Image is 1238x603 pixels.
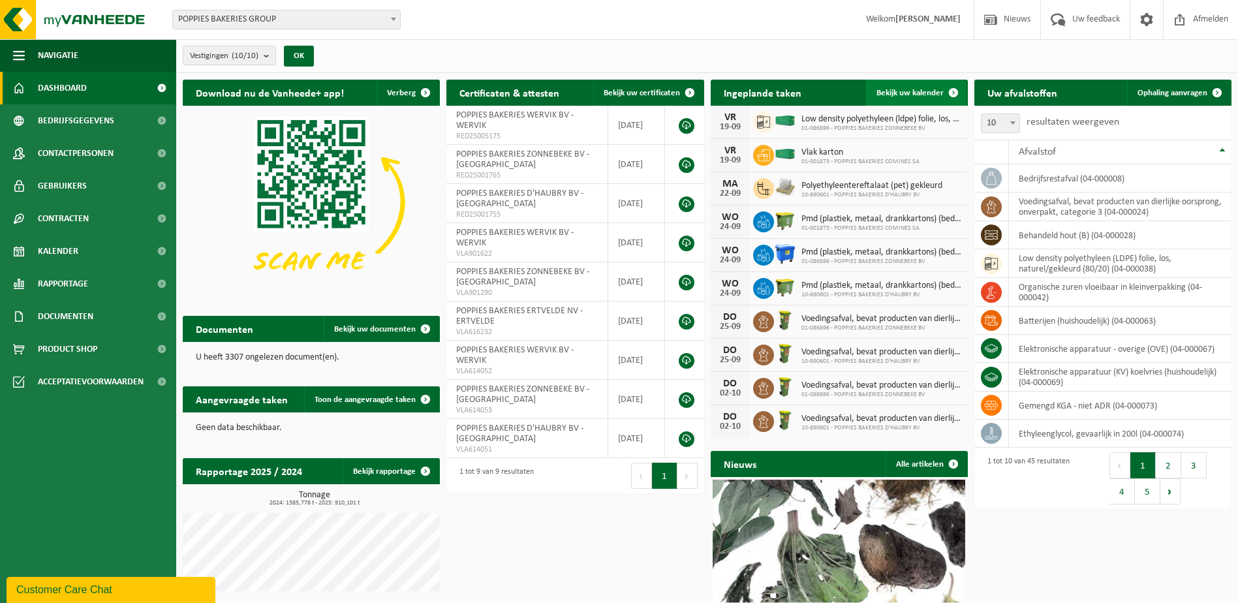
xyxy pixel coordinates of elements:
button: 1 [652,463,677,489]
div: 24-09 [717,256,743,265]
td: ethyleenglycol, gevaarlijk in 200l (04-000074) [1009,420,1231,448]
div: 25-09 [717,322,743,332]
p: Geen data beschikbaar. [196,424,427,433]
span: RED25001755 [456,209,598,220]
div: 22-09 [717,189,743,198]
span: 01-086896 - POPPIES BAKERIES ZONNEBEKE BV [801,324,961,332]
p: U heeft 3307 ongelezen document(en). [196,353,427,362]
a: Bekijk uw documenten [324,316,439,342]
h2: Ingeplande taken [711,80,814,105]
button: 5 [1135,478,1160,504]
span: 10 [981,114,1020,133]
td: organische zuren vloeibaar in kleinverpakking (04-000042) [1009,278,1231,307]
div: DO [717,345,743,356]
div: VR [717,146,743,156]
span: VLA614052 [456,366,598,377]
span: POPPIES BAKERIES ERTVELDE NV - ERTVELDE [456,306,583,326]
a: Bekijk uw kalender [866,80,967,106]
a: Bekijk rapportage [343,458,439,484]
span: Voedingsafval, bevat producten van dierlijke oorsprong, onverpakt, categorie 3 [801,414,961,424]
td: [DATE] [608,184,665,223]
span: 10 [982,114,1019,132]
span: Contracten [38,202,89,235]
span: RED25001765 [456,170,598,181]
span: POPPIES BAKERIES ZONNEBEKE BV - [GEOGRAPHIC_DATA] [456,384,589,405]
div: DO [717,379,743,389]
span: Rapportage [38,268,88,300]
span: Bedrijfsgegevens [38,104,114,137]
span: POPPIES BAKERIES ZONNEBEKE BV - [GEOGRAPHIC_DATA] [456,149,589,170]
button: Vestigingen(10/10) [183,46,276,65]
h2: Uw afvalstoffen [974,80,1070,105]
button: Previous [1109,452,1130,478]
img: WB-0060-HPE-GN-50 [774,409,796,431]
td: low density polyethyleen (LDPE) folie, los, naturel/gekleurd (80/20) (04-000038) [1009,249,1231,278]
td: [DATE] [608,380,665,419]
span: Voedingsafval, bevat producten van dierlijke oorsprong, onverpakt, categorie 3 [801,380,961,391]
div: MA [717,179,743,189]
span: Voedingsafval, bevat producten van dierlijke oorsprong, onverpakt, categorie 3 [801,314,961,324]
span: Bekijk uw kalender [876,89,944,97]
span: Pmd (plastiek, metaal, drankkartons) (bedrijven) [801,214,961,224]
div: 19-09 [717,123,743,132]
span: Ophaling aanvragen [1137,89,1207,97]
div: 25-09 [717,356,743,365]
img: WB-1100-HPE-GN-50 [774,276,796,298]
span: Vlak karton [801,147,920,158]
td: elektronische apparatuur - overige (OVE) (04-000067) [1009,335,1231,363]
td: [DATE] [608,145,665,184]
div: 02-10 [717,422,743,431]
td: voedingsafval, bevat producten van dierlijke oorsprong, onverpakt, categorie 3 (04-000024) [1009,193,1231,221]
span: Acceptatievoorwaarden [38,365,144,398]
span: Pmd (plastiek, metaal, drankkartons) (bedrijven) [801,281,961,291]
span: VLA614051 [456,444,598,455]
div: 24-09 [717,289,743,298]
img: WB-1100-HPE-BE-01 [774,243,796,265]
span: 01-086896 - POPPIES BAKERIES ZONNEBEKE BV [801,391,961,399]
img: WB-0060-HPE-GN-50 [774,309,796,332]
img: WB-1100-HPE-GN-50 [774,209,796,232]
span: POPPIES BAKERIES WERVIK BV - WERVIK [456,110,574,131]
span: POPPIES BAKERIES D'HAUBRY BV - [GEOGRAPHIC_DATA] [456,189,583,209]
span: VLA901290 [456,288,598,298]
span: 2024: 1385,778 t - 2025: 910,101 t [189,500,440,506]
img: WB-0060-HPE-GN-50 [774,376,796,398]
span: Dashboard [38,72,87,104]
div: WO [717,279,743,289]
h2: Documenten [183,316,266,341]
span: Afvalstof [1019,147,1056,157]
span: POPPIES BAKERIES D'HAUBRY BV - [GEOGRAPHIC_DATA] [456,424,583,444]
button: 3 [1181,452,1207,478]
img: LP-PA-00000-WDN-11 [774,176,796,198]
span: Polyethyleentereftalaat (pet) gekleurd [801,181,942,191]
div: 02-10 [717,389,743,398]
span: Gebruikers [38,170,87,202]
button: OK [284,46,314,67]
span: Bekijk uw documenten [334,325,416,333]
td: gemengd KGA - niet ADR (04-000073) [1009,392,1231,420]
div: DO [717,412,743,422]
span: Navigatie [38,39,78,72]
button: Next [677,463,698,489]
button: Verberg [377,80,439,106]
td: bedrijfsrestafval (04-000008) [1009,164,1231,193]
img: Download de VHEPlus App [183,106,440,299]
td: [DATE] [608,419,665,458]
button: Next [1160,478,1181,504]
iframe: chat widget [7,574,218,603]
img: HK-XC-40-GN-00 [774,148,796,160]
span: Voedingsafval, bevat producten van dierlijke oorsprong, onverpakt, categorie 3 [801,347,961,358]
h2: Download nu de Vanheede+ app! [183,80,357,105]
div: 24-09 [717,223,743,232]
a: Bekijk uw certificaten [593,80,703,106]
span: VLA616232 [456,327,598,337]
span: VLA901622 [456,249,598,259]
td: elektronische apparatuur (KV) koelvries (huishoudelijk) (04-000069) [1009,363,1231,392]
h3: Tonnage [189,491,440,506]
span: POPPIES BAKERIES WERVIK BV - WERVIK [456,228,574,248]
div: WO [717,245,743,256]
span: Verberg [387,89,416,97]
div: 19-09 [717,156,743,165]
div: VR [717,112,743,123]
img: HK-XC-40-GN-00 [774,115,796,127]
